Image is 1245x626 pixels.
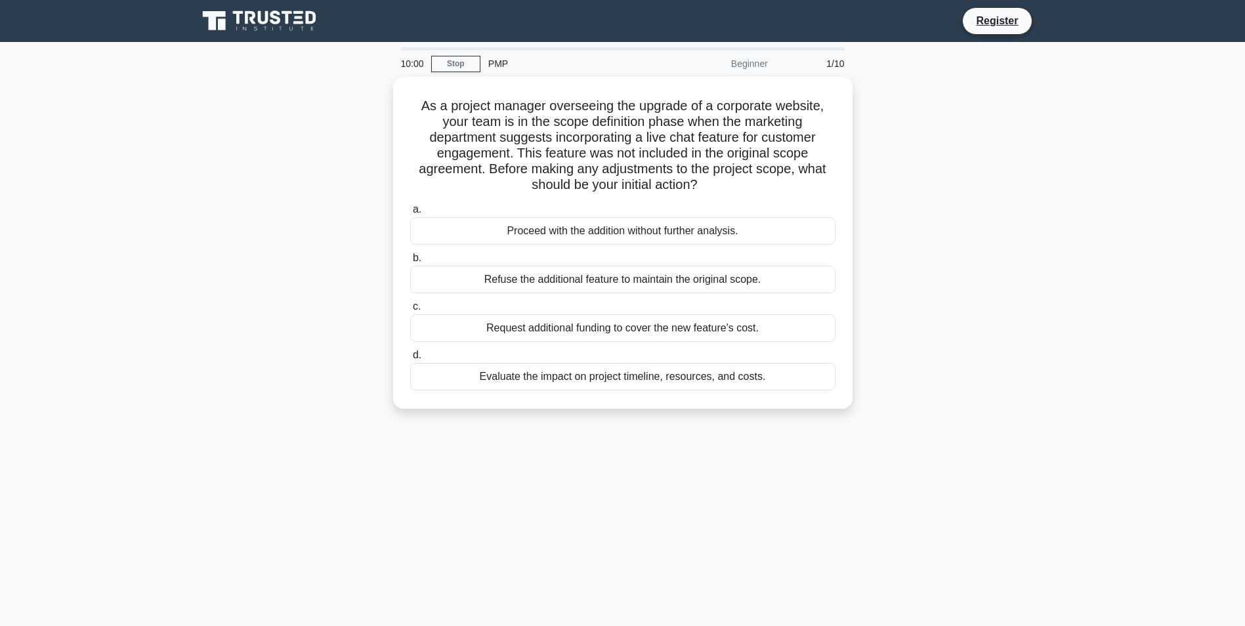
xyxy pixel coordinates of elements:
[480,51,661,77] div: PMP
[410,314,835,342] div: Request additional funding to cover the new feature's cost.
[968,12,1026,29] a: Register
[409,98,837,194] h5: As a project manager overseeing the upgrade of a corporate website, your team is in the scope def...
[410,363,835,390] div: Evaluate the impact on project timeline, resources, and costs.
[410,217,835,245] div: Proceed with the addition without further analysis.
[413,252,421,263] span: b.
[431,56,480,72] a: Stop
[661,51,776,77] div: Beginner
[413,349,421,360] span: d.
[410,266,835,293] div: Refuse the additional feature to maintain the original scope.
[393,51,431,77] div: 10:00
[776,51,853,77] div: 1/10
[413,301,421,312] span: c.
[413,203,421,215] span: a.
